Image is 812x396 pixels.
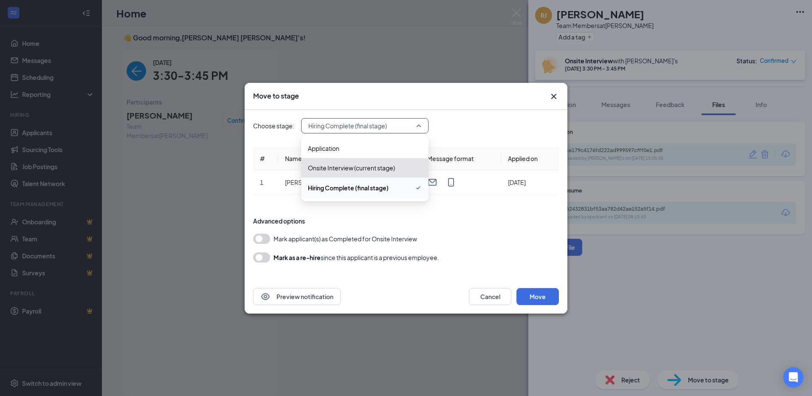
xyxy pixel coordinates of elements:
[516,288,559,305] button: Move
[783,367,804,388] div: Open Intercom Messenger
[549,91,559,102] button: Close
[253,121,294,130] span: Choose stage:
[253,217,559,225] div: Advanced options
[273,254,321,261] b: Mark as a re-hire
[308,163,395,173] span: Onsite Interview (current stage)
[501,170,559,195] td: [DATE]
[253,91,299,101] h3: Move to stage
[278,170,361,195] td: [PERSON_NAME]
[273,252,439,263] div: since this applicant is a previous employee.
[549,91,559,102] svg: Cross
[308,119,387,132] span: Hiring Complete (final stage)
[260,178,263,186] span: 1
[469,288,511,305] button: Cancel
[427,177,437,187] svg: Email
[446,177,456,187] svg: MobileSms
[420,147,501,170] th: Message format
[308,144,339,153] span: Application
[253,288,341,305] button: EyePreview notification
[308,183,389,192] span: Hiring Complete (final stage)
[278,147,361,170] th: Name
[260,291,271,302] svg: Eye
[273,234,417,244] span: Mark applicant(s) as Completed for Onsite Interview
[501,147,559,170] th: Applied on
[253,147,278,170] th: #
[415,183,422,193] svg: Checkmark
